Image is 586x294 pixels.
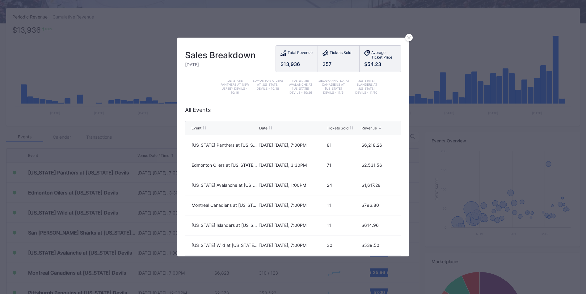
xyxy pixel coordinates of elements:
[259,162,325,168] div: [DATE] [DATE], 3:30PM
[192,202,258,208] div: Montreal Canadiens at [US_STATE] Devils
[259,202,325,208] div: [DATE] [DATE], 7:00PM
[371,50,396,59] div: Average Ticket Price
[364,61,396,67] div: $54.23
[330,50,351,57] div: Tickets Sold
[289,79,312,94] text: [US_STATE] Avalanche at [US_STATE] Devils - 10/26
[361,142,394,148] div: $6,218.26
[192,142,258,148] div: [US_STATE] Panthers at [US_STATE] Devils
[323,61,355,67] div: 257
[361,243,394,248] div: $539.50
[361,223,394,228] div: $614.96
[361,126,377,130] div: Revenue
[192,162,258,168] div: Edmonton Oilers at [US_STATE] Devils
[327,162,360,168] div: 71
[280,61,313,67] div: $13,936
[327,142,360,148] div: 81
[361,182,394,188] div: $1,617.28
[185,62,256,67] div: [DATE]
[318,79,349,94] text: [GEOGRAPHIC_DATA] Canadiens at [US_STATE] Devils - 11/6
[221,79,249,94] text: [US_STATE] Panthers at New Jersey Devils - 10/16
[259,182,325,188] div: [DATE] [DATE], 1:00PM
[259,126,268,130] div: Date
[252,79,283,90] text: Edmonton Oilers at [US_STATE] Devils - 10/18
[259,223,325,228] div: [DATE] [DATE], 7:00PM
[327,243,360,248] div: 30
[355,79,377,94] text: [US_STATE] Islanders at [US_STATE] Devils - 11/10
[327,182,360,188] div: 24
[361,162,394,168] div: $2,531.56
[192,126,201,130] div: Event
[185,50,256,60] div: Sales Breakdown
[192,223,258,228] div: [US_STATE] Islanders at [US_STATE] Devils
[259,243,325,248] div: [DATE] [DATE], 7:00PM
[185,107,401,113] div: All Events
[259,142,325,148] div: [DATE] [DATE], 7:00PM
[288,50,313,57] div: Total Revenue
[361,202,394,208] div: $796.80
[327,223,360,228] div: 11
[192,182,258,188] div: [US_STATE] Avalanche at [US_STATE] Devils
[192,243,258,248] div: [US_STATE] Wild at [US_STATE] Devils
[327,126,348,130] div: Tickets Sold
[327,202,360,208] div: 11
